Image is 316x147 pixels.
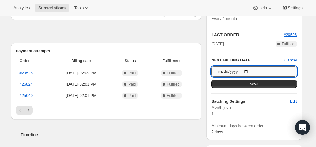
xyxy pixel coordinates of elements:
[150,58,193,64] span: Fulfillment
[128,93,136,98] span: Paid
[10,4,33,12] button: Analytics
[286,97,300,106] button: Edit
[52,93,111,99] span: [DATE] · 02:01 PM
[16,48,197,54] h2: Payment attempts
[16,54,50,68] th: Order
[70,4,93,12] button: Tools
[284,57,297,63] button: Cancel
[211,105,297,111] span: Monthly on
[284,32,297,38] button: #29526
[284,32,297,37] a: #29526
[16,106,197,115] nav: Pagination
[24,106,33,115] button: Next
[128,82,136,87] span: Paid
[249,4,276,12] button: Help
[167,82,179,87] span: Fulfilled
[211,98,290,105] h6: Batching Settings
[211,111,213,116] span: 1
[114,58,146,64] span: Status
[282,42,294,46] span: Fulfilled
[211,57,284,63] h2: NEXT BILLING DATE
[52,81,111,87] span: [DATE] · 02:01 PM
[211,16,237,21] span: Every 1 month
[38,6,66,10] span: Subscriptions
[290,98,297,105] span: Edit
[288,6,303,10] span: Settings
[211,80,297,88] button: Save
[167,71,179,75] span: Fulfilled
[52,58,111,64] span: Billing date
[211,130,223,134] span: 2 days
[74,6,84,10] span: Tools
[211,41,224,47] span: [DATE]
[20,71,33,75] a: #29526
[13,6,30,10] span: Analytics
[295,120,310,135] div: Open Intercom Messenger
[211,32,284,38] h2: LAST ORDER
[21,132,202,138] h2: Timeline
[167,93,179,98] span: Fulfilled
[35,4,69,12] button: Subscriptions
[250,82,258,86] span: Save
[52,70,111,76] span: [DATE] · 02:09 PM
[258,6,267,10] span: Help
[20,82,33,86] a: #26824
[128,71,136,75] span: Paid
[278,4,306,12] button: Settings
[20,93,33,98] a: #25040
[211,123,297,129] span: Minimum days between orders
